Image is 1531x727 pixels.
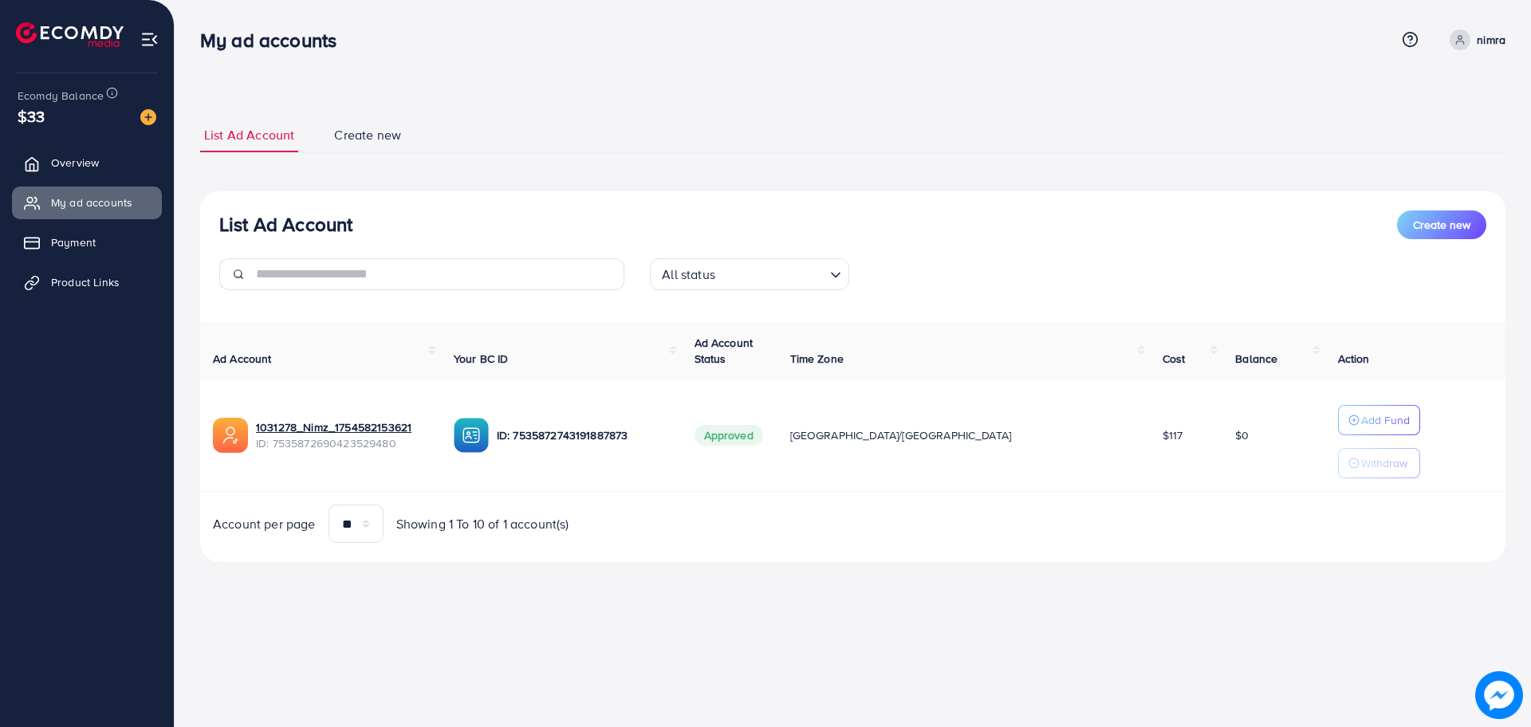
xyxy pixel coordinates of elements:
span: Product Links [51,274,120,290]
span: Account per page [213,515,316,533]
span: Action [1338,351,1370,367]
img: logo [16,22,124,47]
p: Add Fund [1361,411,1410,430]
span: Create new [334,126,401,144]
span: Time Zone [790,351,844,367]
button: Add Fund [1338,405,1420,435]
a: My ad accounts [12,187,162,218]
input: Search for option [720,260,824,286]
img: image [140,109,156,125]
a: Payment [12,226,162,258]
span: $0 [1235,427,1249,443]
span: All status [659,263,718,286]
img: menu [140,30,159,49]
img: ic-ads-acc.e4c84228.svg [213,418,248,453]
span: [GEOGRAPHIC_DATA]/[GEOGRAPHIC_DATA] [790,427,1012,443]
p: Withdraw [1361,454,1407,473]
span: Ad Account [213,351,272,367]
button: Withdraw [1338,448,1420,478]
span: ID: 7535872690423529480 [256,435,428,451]
span: $117 [1163,427,1183,443]
span: Ecomdy Balance [18,88,104,104]
span: List Ad Account [204,126,294,144]
img: image [1475,671,1523,719]
a: 1031278_Nimz_1754582153621 [256,419,411,435]
h3: List Ad Account [219,213,352,236]
p: ID: 7535872743191887873 [497,426,669,445]
a: nimra [1443,29,1505,50]
a: Overview [12,147,162,179]
div: <span class='underline'>1031278_Nimz_1754582153621</span></br>7535872690423529480 [256,419,428,452]
h3: My ad accounts [200,29,349,52]
a: Product Links [12,266,162,298]
button: Create new [1397,210,1486,239]
span: Overview [51,155,99,171]
span: Approved [695,425,763,446]
span: Payment [51,234,96,250]
p: nimra [1477,30,1505,49]
span: Ad Account Status [695,335,754,367]
span: Showing 1 To 10 of 1 account(s) [396,515,569,533]
span: My ad accounts [51,195,132,210]
span: Your BC ID [454,351,509,367]
span: Cost [1163,351,1186,367]
span: $33 [18,104,45,128]
span: Balance [1235,351,1277,367]
span: Create new [1413,217,1470,233]
img: ic-ba-acc.ded83a64.svg [454,418,489,453]
div: Search for option [650,258,849,290]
